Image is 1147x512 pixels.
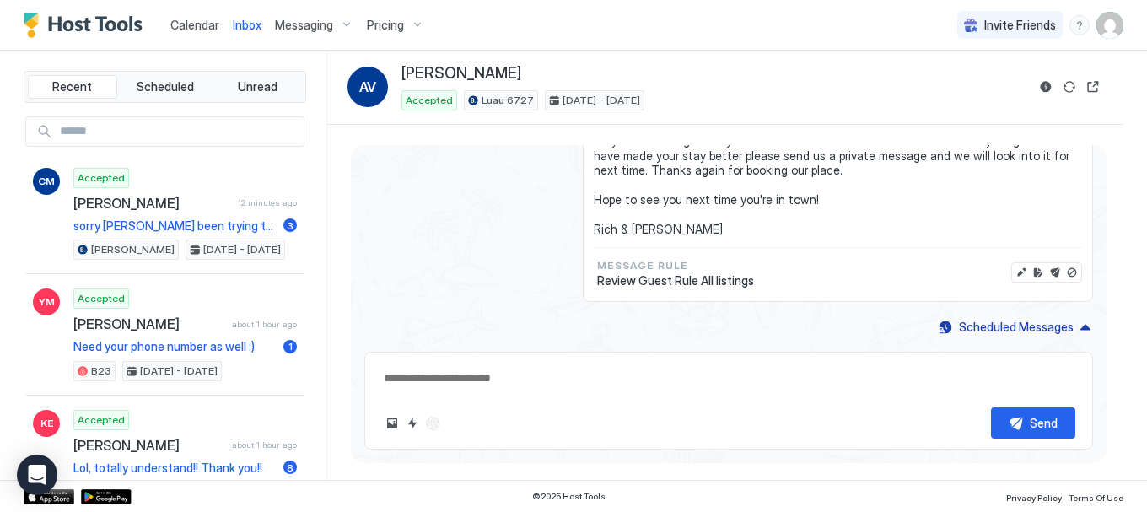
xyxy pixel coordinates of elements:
[213,75,302,99] button: Unread
[24,13,150,38] a: Host Tools Logo
[40,416,53,431] span: KE
[1069,488,1123,505] a: Terms Of Use
[203,242,281,257] span: [DATE] - [DATE]
[482,93,534,108] span: Luau 6727
[73,195,231,212] span: [PERSON_NAME]
[28,75,117,99] button: Recent
[367,18,404,33] span: Pricing
[78,170,125,186] span: Accepted
[532,491,606,502] span: © 2025 Host Tools
[288,340,293,353] span: 1
[382,413,402,434] button: Upload image
[597,258,754,273] span: Message Rule
[24,71,306,103] div: tab-group
[233,18,261,32] span: Inbox
[170,16,219,34] a: Calendar
[81,489,132,504] a: Google Play Store
[287,219,293,232] span: 3
[1036,77,1056,97] button: Reservation information
[73,218,277,234] span: sorry [PERSON_NAME] been trying to figure out how to get my ID to send. ill just have to text it....
[402,413,423,434] button: Quick reply
[991,407,1075,439] button: Send
[24,489,74,504] a: App Store
[73,437,225,454] span: [PERSON_NAME]
[170,18,219,32] span: Calendar
[1047,264,1064,281] button: Send now
[1013,264,1030,281] button: Edit message
[563,93,640,108] span: [DATE] - [DATE]
[232,319,297,330] span: about 1 hour ago
[52,79,92,94] span: Recent
[1006,488,1062,505] a: Privacy Policy
[401,64,521,84] span: [PERSON_NAME]
[238,79,277,94] span: Unread
[287,461,293,474] span: 8
[38,174,55,189] span: CM
[359,77,376,97] span: AV
[91,364,111,379] span: B23
[597,273,754,288] span: Review Guest Rule All listings
[91,242,175,257] span: [PERSON_NAME]
[73,339,277,354] span: Need your phone number as well :)
[1069,15,1090,35] div: menu
[594,89,1082,237] span: Hi [PERSON_NAME], Thanks for being such a great guest. We left you a 5 star review and if you enj...
[53,117,304,146] input: Input Field
[233,16,261,34] a: Inbox
[406,93,453,108] span: Accepted
[140,364,218,379] span: [DATE] - [DATE]
[78,412,125,428] span: Accepted
[1083,77,1103,97] button: Open reservation
[1059,77,1080,97] button: Sync reservation
[275,18,333,33] span: Messaging
[137,79,194,94] span: Scheduled
[17,455,57,495] div: Open Intercom Messenger
[1006,493,1062,503] span: Privacy Policy
[1064,264,1080,281] button: Disable message
[238,197,297,208] span: 12 minutes ago
[73,461,277,476] span: Lol, totally understand!! Thank you!!
[959,318,1074,336] div: Scheduled Messages
[121,75,210,99] button: Scheduled
[936,315,1093,338] button: Scheduled Messages
[73,315,225,332] span: [PERSON_NAME]
[1030,414,1058,432] div: Send
[39,294,55,310] span: YM
[232,439,297,450] span: about 1 hour ago
[1096,12,1123,39] div: User profile
[1069,493,1123,503] span: Terms Of Use
[984,18,1056,33] span: Invite Friends
[78,291,125,306] span: Accepted
[1030,264,1047,281] button: Edit rule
